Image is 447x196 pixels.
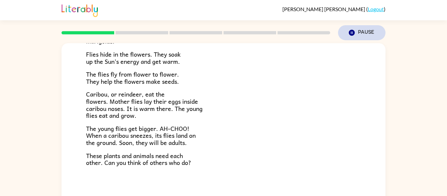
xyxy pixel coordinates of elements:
[86,151,191,168] span: These plants and animals need each other. Can you think of others who do?
[62,3,98,17] img: Literably
[282,6,366,12] span: [PERSON_NAME] [PERSON_NAME]
[86,49,181,66] span: Flies hide in the flowers. They soak up the Sun’s energy and get warm.
[368,6,384,12] a: Logout
[282,6,385,12] div: ( )
[338,25,385,40] button: Pause
[86,124,196,147] span: The young flies get bigger. AH-CHOO! When a caribou sneezes, its flies land on the ground. Soon, ...
[86,89,203,120] span: Caribou, or reindeer, eat the flowers. Mother flies lay their eggs inside caribou noses. It is wa...
[86,69,179,86] span: The flies fly from flower to flower. They help the flowers make seeds.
